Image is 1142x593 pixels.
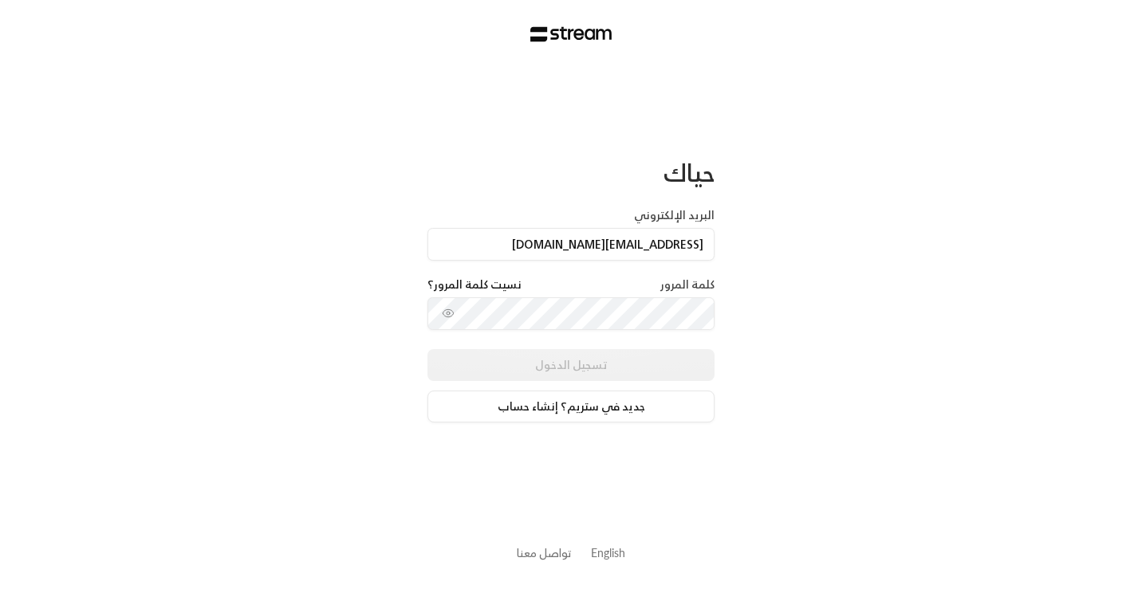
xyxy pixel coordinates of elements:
a: جديد في ستريم؟ إنشاء حساب [427,391,715,422]
a: تواصل معنا [517,543,572,563]
span: حياك [664,151,715,194]
button: تواصل معنا [517,544,572,561]
a: نسيت كلمة المرور؟ [427,277,522,293]
a: English [591,538,625,567]
label: البريد الإلكتروني [634,207,715,223]
label: كلمة المرور [660,277,715,293]
img: Stream Logo [530,26,612,42]
button: toggle password visibility [435,300,461,326]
